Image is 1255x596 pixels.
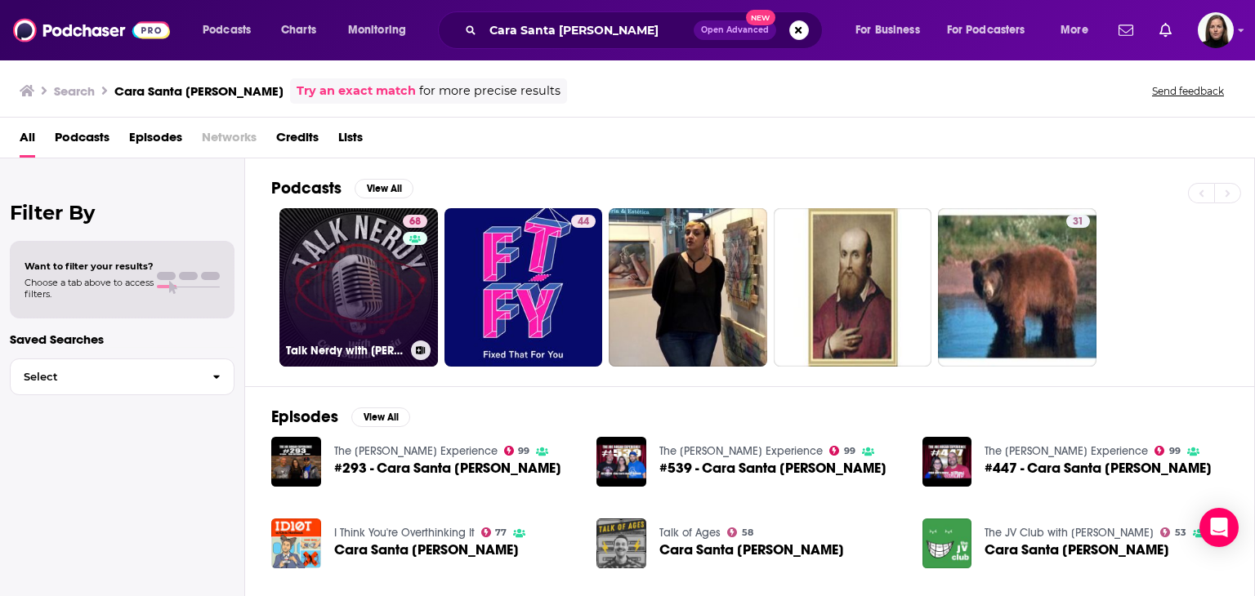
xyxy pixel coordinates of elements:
[855,19,920,42] span: For Business
[985,526,1154,540] a: The JV Club with Janet Varney
[727,527,753,537] a: 58
[571,215,596,228] a: 44
[271,407,338,427] h2: Episodes
[409,214,421,230] span: 68
[938,208,1096,367] a: 31
[271,407,410,427] a: EpisodesView All
[279,208,438,367] a: 68Talk Nerdy with [PERSON_NAME] [PERSON_NAME]
[11,371,199,382] span: Select
[453,11,838,49] div: Search podcasts, credits, & more...
[20,124,35,158] a: All
[334,526,475,540] a: I Think You're Overthinking It
[129,124,182,158] a: Episodes
[1155,446,1181,456] a: 99
[114,83,284,99] h3: Cara Santa [PERSON_NAME]
[25,260,154,272] span: Want to filter your results?
[281,19,316,42] span: Charts
[25,277,154,300] span: Choose a tab above to access filters.
[13,15,170,46] a: Podchaser - Follow, Share and Rate Podcasts
[55,124,109,158] a: Podcasts
[985,461,1212,475] span: #447 - Cara Santa [PERSON_NAME]
[578,214,589,230] span: 44
[742,529,753,536] span: 58
[276,124,319,158] a: Credits
[271,178,413,198] a: PodcastsView All
[355,179,413,198] button: View All
[922,518,972,568] img: Cara Santa Maria
[518,447,529,455] span: 99
[936,17,1049,43] button: open menu
[203,19,251,42] span: Podcasts
[286,344,404,358] h3: Talk Nerdy with [PERSON_NAME] [PERSON_NAME]
[1169,447,1181,455] span: 99
[922,437,972,487] img: #447 - Cara Santa Maria
[348,19,406,42] span: Monitoring
[271,518,321,568] a: Cara Santa Maria
[444,208,603,367] a: 44
[659,526,721,540] a: Talk of Ages
[334,461,561,475] a: #293 - Cara Santa Maria
[1199,508,1239,547] div: Open Intercom Messenger
[659,461,887,475] a: #539 - Cara Santa Maria
[596,437,646,487] img: #539 - Cara Santa Maria
[334,444,498,458] a: The Joe Rogan Experience
[1073,214,1083,230] span: 31
[1061,19,1088,42] span: More
[659,461,887,475] span: #539 - Cara Santa [PERSON_NAME]
[1198,12,1234,48] img: User Profile
[1049,17,1109,43] button: open menu
[1112,16,1140,44] a: Show notifications dropdown
[338,124,363,158] a: Lists
[947,19,1025,42] span: For Podcasters
[403,215,427,228] a: 68
[1198,12,1234,48] button: Show profile menu
[659,543,844,557] span: Cara Santa [PERSON_NAME]
[1147,84,1229,98] button: Send feedback
[334,543,519,557] span: Cara Santa [PERSON_NAME]
[337,17,427,43] button: open menu
[334,461,561,475] span: #293 - Cara Santa [PERSON_NAME]
[844,447,855,455] span: 99
[202,124,257,158] span: Networks
[985,543,1169,557] a: Cara Santa Maria
[191,17,272,43] button: open menu
[297,82,416,100] a: Try an exact match
[844,17,940,43] button: open menu
[701,26,769,34] span: Open Advanced
[483,17,694,43] input: Search podcasts, credits, & more...
[504,446,530,456] a: 99
[659,543,844,557] a: Cara Santa Maria
[495,529,507,536] span: 77
[1160,527,1186,537] a: 53
[1066,215,1090,228] a: 31
[985,444,1148,458] a: The Joe Rogan Experience
[659,444,823,458] a: The Joe Rogan Experience
[351,407,410,427] button: View All
[10,358,234,395] button: Select
[271,178,342,198] h2: Podcasts
[10,331,234,347] p: Saved Searches
[10,201,234,225] h2: Filter By
[985,461,1212,475] a: #447 - Cara Santa Maria
[985,543,1169,557] span: Cara Santa [PERSON_NAME]
[694,20,776,40] button: Open AdvancedNew
[1198,12,1234,48] span: Logged in as BevCat3
[1153,16,1178,44] a: Show notifications dropdown
[419,82,561,100] span: for more precise results
[54,83,95,99] h3: Search
[596,518,646,568] img: Cara Santa Maria
[481,527,507,537] a: 77
[829,446,855,456] a: 99
[270,17,326,43] a: Charts
[271,437,321,487] img: #293 - Cara Santa Maria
